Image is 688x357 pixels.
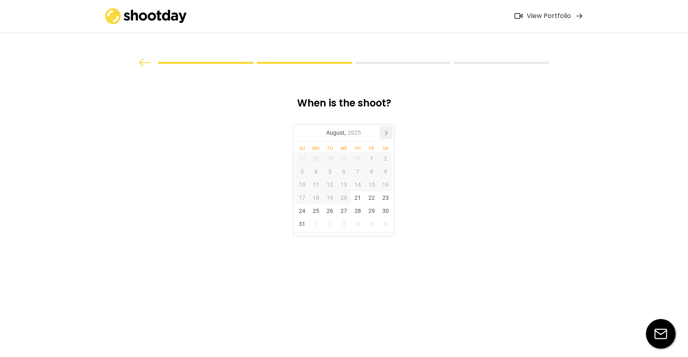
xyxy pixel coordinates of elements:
div: 2 [323,217,337,230]
div: 11 [309,178,323,191]
div: Su [295,146,309,151]
div: 15 [365,178,379,191]
div: 12 [323,178,337,191]
div: 9 [379,165,392,178]
div: 16 [379,178,392,191]
div: 30 [379,204,392,217]
div: 13 [337,178,351,191]
img: arrow%20back.svg [139,59,151,67]
div: 23 [379,191,392,204]
div: 19 [323,191,337,204]
div: 10 [295,178,309,191]
div: 31 [351,152,365,165]
div: When is the shoot? [233,97,456,116]
div: 28 [309,152,323,165]
div: 28 [351,204,365,217]
img: shootday_logo.png [105,8,187,24]
div: 30 [337,152,351,165]
div: 31 [295,217,309,230]
div: 18 [309,191,323,204]
div: 5 [323,165,337,178]
div: 6 [379,217,392,230]
img: Icon%20feather-video%402x.png [514,13,523,19]
div: 29 [365,204,379,217]
div: 8 [365,165,379,178]
div: 4 [351,217,365,230]
div: 1 [309,217,323,230]
div: 27 [295,152,309,165]
div: 22 [365,191,379,204]
div: August, [323,126,364,139]
div: We [337,146,351,151]
div: 27 [337,204,351,217]
div: View Portfolio [527,12,571,20]
img: email-icon%20%281%29.svg [646,319,676,349]
div: Mo [309,146,323,151]
div: Sa [379,146,392,151]
div: 2 [379,152,392,165]
div: 5 [365,217,379,230]
div: 20 [337,191,351,204]
div: 26 [323,204,337,217]
div: 3 [337,217,351,230]
div: 1 [365,152,379,165]
div: 3 [295,165,309,178]
i: 2025 [348,130,361,136]
div: 25 [309,204,323,217]
div: 4 [309,165,323,178]
div: Tu [323,146,337,151]
div: Th [351,146,365,151]
div: 24 [295,204,309,217]
div: 14 [351,178,365,191]
div: Fr [365,146,379,151]
div: 17 [295,191,309,204]
div: 7 [351,165,365,178]
div: 29 [323,152,337,165]
div: 6 [337,165,351,178]
div: 21 [351,191,365,204]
